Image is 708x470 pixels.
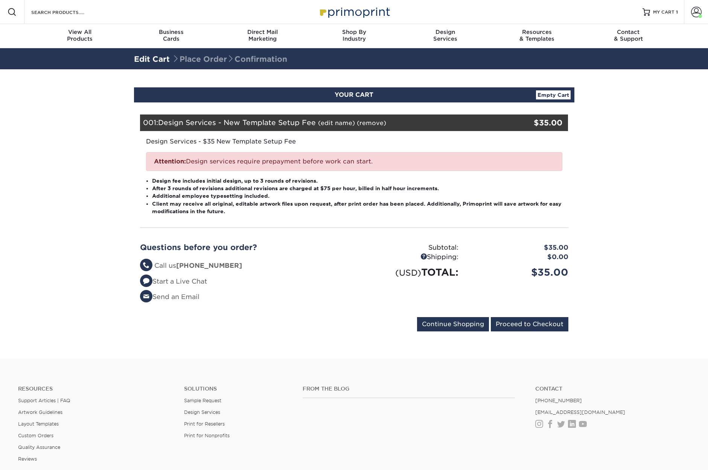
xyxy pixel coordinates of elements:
div: Products [34,29,126,42]
a: Custom Orders [18,433,53,438]
a: Reviews [18,456,37,462]
span: Resources [491,29,583,35]
li: Additional employee typesetting included. [152,192,562,200]
div: Industry [308,29,400,42]
a: (remove) [357,119,386,127]
a: Contact& Support [583,24,674,48]
div: & Support [583,29,674,42]
div: Design Services - $35 New Template Setup Fee [140,131,568,146]
div: $35.00 [464,265,574,279]
a: BusinessCards [125,24,217,48]
div: Shipping: [354,252,464,262]
a: Resources& Templates [491,24,583,48]
div: $35.00 [497,117,563,128]
a: Print for Nonprofits [184,433,230,438]
div: $0.00 [464,252,574,262]
a: View AllProducts [34,24,126,48]
a: Design Services [184,409,220,415]
div: Cards [125,29,217,42]
h4: Resources [18,386,173,392]
span: YOUR CART [335,91,373,98]
span: Contact [583,29,674,35]
small: (USD) [395,268,421,278]
div: Subtotal: [354,243,464,253]
strong: Attention: [154,158,186,165]
div: TOTAL: [354,265,464,279]
strong: [PHONE_NUMBER] [176,262,242,269]
a: Empty Cart [536,90,571,99]
span: View All [34,29,126,35]
div: & Templates [491,29,583,42]
a: Artwork Guidelines [18,409,62,415]
a: Sample Request [184,398,221,403]
img: Primoprint [317,4,392,20]
a: [EMAIL_ADDRESS][DOMAIN_NAME] [535,409,625,415]
a: Quality Assurance [18,444,60,450]
a: Shop ByIndustry [308,24,400,48]
a: Print for Resellers [184,421,225,427]
span: MY CART [653,9,675,15]
li: Client may receive all original, editable artwork files upon request, after print order has been ... [152,200,562,215]
h4: From the Blog [303,386,515,392]
a: Edit Cart [134,55,170,64]
a: DesignServices [400,24,491,48]
span: Design Services - New Template Setup Fee [158,118,316,127]
input: Proceed to Checkout [491,317,568,331]
a: (edit name) [318,119,355,127]
div: Marketing [217,29,308,42]
span: Business [125,29,217,35]
span: Design [400,29,491,35]
li: After 3 rounds of revisions additional revisions are charged at $75 per hour, billed in half hour... [152,185,562,192]
input: SEARCH PRODUCTS..... [30,8,104,17]
h4: Solutions [184,386,291,392]
a: [PHONE_NUMBER] [535,398,582,403]
div: Services [400,29,491,42]
a: Start a Live Chat [140,278,207,285]
input: Continue Shopping [417,317,489,331]
li: Design fee includes initial design, up to 3 rounds of revisions. [152,177,562,185]
a: Contact [535,386,690,392]
a: Support Articles | FAQ [18,398,70,403]
div: Design services require prepayment before work can start. [146,152,562,171]
div: $35.00 [464,243,574,253]
a: Direct MailMarketing [217,24,308,48]
span: 1 [676,9,678,15]
span: Direct Mail [217,29,308,35]
li: Call us [140,261,349,271]
span: Shop By [308,29,400,35]
h2: Questions before you order? [140,243,349,252]
a: Send an Email [140,293,199,301]
span: Place Order Confirmation [172,55,287,64]
a: Layout Templates [18,421,59,427]
div: 001: [140,114,497,131]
